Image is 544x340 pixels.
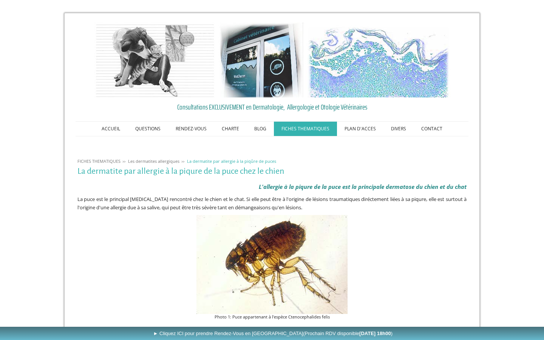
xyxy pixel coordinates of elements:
span: Les dermatites allergiques [128,158,179,164]
a: CONTACT [414,122,450,136]
a: BLOG [247,122,274,136]
a: Les dermatites allergiques [126,158,181,164]
span: L'allergie à la piqure de la puce est la principale dermatose du chien et du chat [259,183,467,190]
a: PLAN D'ACCES [337,122,383,136]
h1: La dermatite par allergie à la piqure de la puce chez le chien [77,167,467,176]
a: La dermatite par allergie à la piqûre de puces [185,158,278,164]
b: [DATE] 18h00 [359,331,391,336]
span: ► Cliquez ICI pour prendre Rendez-Vous en [GEOGRAPHIC_DATA] [153,331,393,336]
a: FICHES THEMATIQUES [274,122,337,136]
a: ACCUEIL [94,122,128,136]
span: FICHES THEMATIQUES [77,158,121,164]
img: Photo 1: Puce appartenant à l'espèce Ctenocephalides felis [196,215,348,314]
a: DIVERS [383,122,414,136]
span: La dermatite par allergie à la piqûre de puces [187,158,276,164]
a: Consultations EXCLUSIVEMENT en Dermatologie, Allergologie et Otologie Vétérinaires [77,101,467,113]
a: CHARTE [214,122,247,136]
span: La puce est le principal [MEDICAL_DATA] rencontré chez le chien et le chat. Si elle peut être à l... [77,196,467,211]
span: (Prochain RDV disponible ) [303,331,393,336]
a: RENDEZ-VOUS [168,122,214,136]
a: QUESTIONS [128,122,168,136]
a: FICHES THEMATIQUES [76,158,122,164]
